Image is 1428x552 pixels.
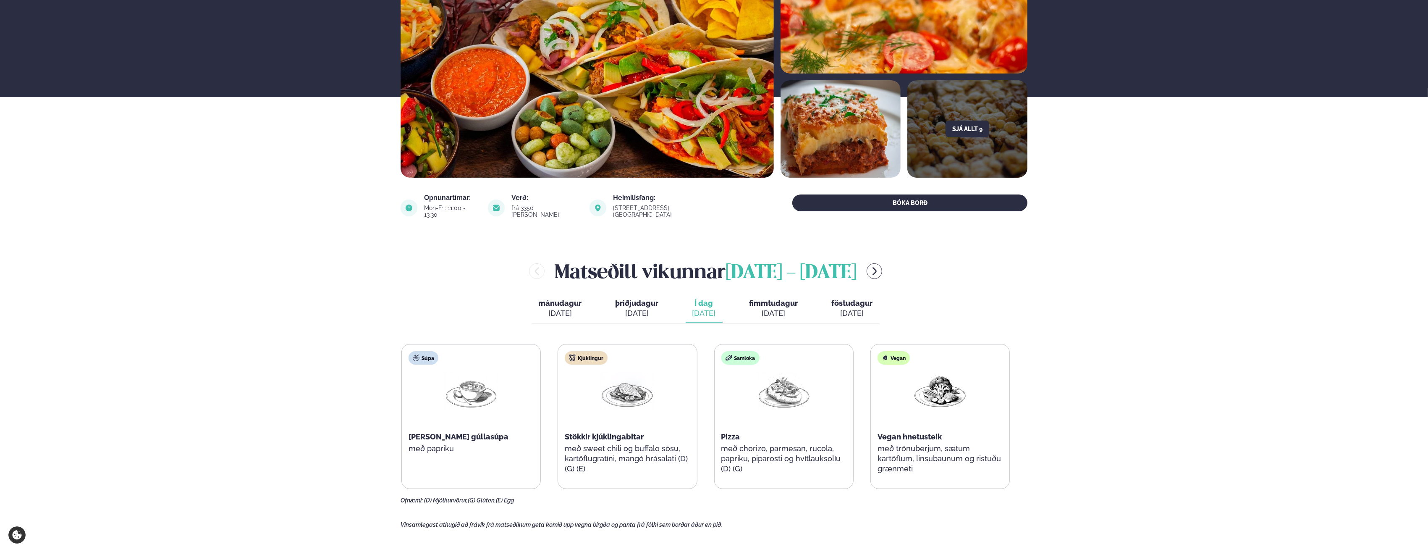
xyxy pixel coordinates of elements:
[424,195,478,201] div: Opnunartímar:
[721,351,760,365] div: Samloka
[565,351,608,365] div: Kjúklingur
[781,80,901,178] img: image alt
[569,355,576,361] img: chicken.svg
[878,351,910,365] div: Vegan
[409,432,508,441] span: [PERSON_NAME] gúllasúpa
[511,195,580,201] div: Verð:
[529,263,545,279] button: menu-btn-left
[757,371,811,410] img: Pizza-Bread.png
[867,263,882,279] button: menu-btn-right
[590,200,606,216] img: image alt
[409,351,438,365] div: Súpa
[539,308,582,318] div: [DATE]
[743,295,805,323] button: fimmtudagur [DATE]
[686,295,723,323] button: Í dag [DATE]
[913,371,967,410] img: Vegan.png
[565,444,690,474] p: með sweet chili og buffalo sósu, kartöflugratíni, mangó hrásalati (D) (G) (E)
[539,299,582,308] span: mánudagur
[613,195,726,201] div: Heimilisfang:
[613,205,726,218] div: [STREET_ADDRESS], [GEOGRAPHIC_DATA]
[496,497,514,504] span: (E) Egg
[946,121,989,137] button: Sjá allt 9
[878,444,1003,474] p: með trönuberjum, sætum kartöflum, linsubaunum og ristuðu grænmeti
[882,355,888,361] img: Vegan.svg
[726,264,857,282] span: [DATE] - [DATE]
[832,299,873,308] span: föstudagur
[726,355,732,361] img: sandwich-new-16px.svg
[749,299,798,308] span: fimmtudagur
[401,521,722,528] span: Vinsamlegast athugið að frávik frá matseðlinum geta komið upp vegna birgða og panta frá fólki sem...
[424,497,468,504] span: (D) Mjólkurvörur,
[413,355,419,361] img: soup.svg
[792,195,1027,211] button: BÓKA BORÐ
[609,295,666,323] button: þriðjudagur [DATE]
[600,371,654,410] img: Chicken-breast.png
[555,258,857,285] h2: Matseðill vikunnar
[878,432,942,441] span: Vegan hnetusteik
[616,299,659,308] span: þriðjudagur
[401,497,423,504] span: Ofnæmi:
[692,298,716,308] span: Í dag
[721,444,846,474] p: með chorizo, parmesan, rucola, papriku, piparosti og hvítlauksolíu (D) (G)
[692,308,716,318] div: [DATE]
[832,308,873,318] div: [DATE]
[424,205,478,218] div: Mon-Fri: 11:00 - 13:30
[565,432,644,441] span: Stökkir kjúklingabitar
[616,308,659,318] div: [DATE]
[488,200,505,216] img: image alt
[511,205,580,218] div: frá 3350 [PERSON_NAME]
[409,444,534,454] p: með papriku
[613,210,726,220] a: link
[444,371,498,410] img: Soup.png
[401,200,417,216] img: image alt
[749,308,798,318] div: [DATE]
[532,295,589,323] button: mánudagur [DATE]
[8,526,26,544] a: Cookie settings
[825,295,880,323] button: föstudagur [DATE]
[721,432,740,441] span: Pizza
[468,497,496,504] span: (G) Glúten,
